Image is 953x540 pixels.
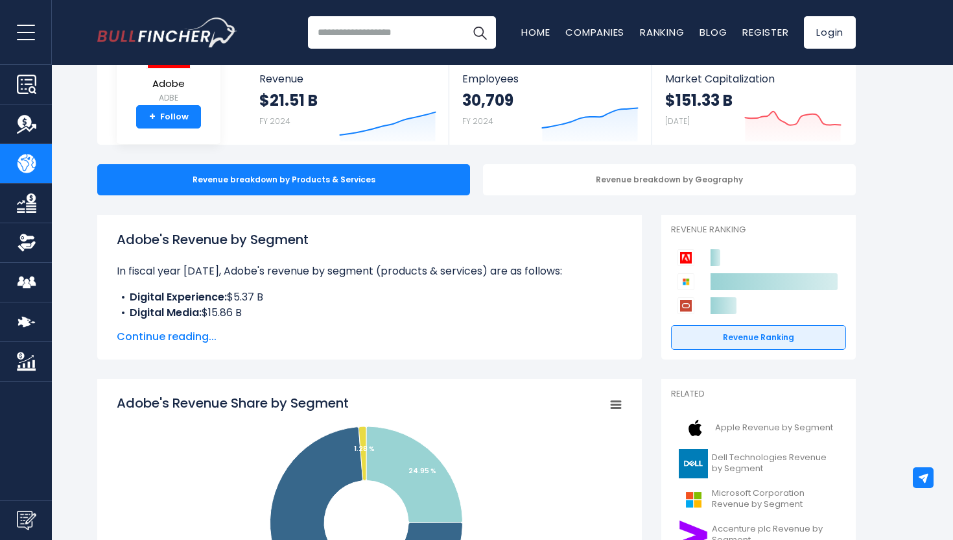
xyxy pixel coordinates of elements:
[145,25,192,106] a: Adobe ADBE
[117,264,622,279] p: In fiscal year [DATE], Adobe's revenue by segment (products & services) are as follows:
[97,18,237,47] a: Go to homepage
[665,73,841,85] span: Market Capitalization
[483,164,856,195] div: Revenue breakdown by Geography
[354,444,375,454] tspan: 1.28 %
[117,289,622,305] li: $5.37 B
[259,73,436,85] span: Revenue
[462,116,493,127] small: FY 2024
[246,61,449,145] a: Revenue $21.51 B FY 2024
[521,25,550,39] a: Home
[17,233,36,252] img: Ownership
[677,273,694,290] img: Microsoft Corporation competitors logo
[671,225,846,236] p: Revenue Ranking
[640,25,684,39] a: Ranking
[97,18,237,47] img: Bullfincher logo
[565,25,624,39] a: Companies
[462,90,513,110] strong: 30,709
[671,410,846,446] a: Apple Revenue by Segment
[146,92,191,104] small: ADBE
[700,25,727,39] a: Blog
[464,16,496,49] button: Search
[117,394,349,412] tspan: Adobe's Revenue Share by Segment
[677,249,694,266] img: Adobe competitors logo
[677,297,694,314] img: Oracle Corporation competitors logo
[679,413,711,443] img: AAPL logo
[665,90,733,110] strong: $151.33 B
[652,61,854,145] a: Market Capitalization $151.33 B [DATE]
[117,329,622,345] span: Continue reading...
[130,289,227,304] b: Digital Experience:
[408,466,436,476] tspan: 24.95 %
[671,389,846,400] p: Related
[146,79,191,90] span: Adobe
[671,325,846,350] a: Revenue Ranking
[671,446,846,482] a: Dell Technologies Revenue by Segment
[742,25,788,39] a: Register
[712,488,838,510] span: Microsoft Corporation Revenue by Segment
[679,485,708,514] img: MSFT logo
[130,305,202,320] b: Digital Media:
[665,116,690,127] small: [DATE]
[117,305,622,321] li: $15.86 B
[449,61,651,145] a: Employees 30,709 FY 2024
[136,105,201,129] a: +Follow
[149,111,156,123] strong: +
[259,90,318,110] strong: $21.51 B
[117,230,622,249] h1: Adobe's Revenue by Segment
[679,449,708,478] img: DELL logo
[715,423,833,434] span: Apple Revenue by Segment
[462,73,638,85] span: Employees
[804,16,856,49] a: Login
[712,452,838,474] span: Dell Technologies Revenue by Segment
[97,164,470,195] div: Revenue breakdown by Products & Services
[259,116,290,127] small: FY 2024
[671,482,846,517] a: Microsoft Corporation Revenue by Segment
